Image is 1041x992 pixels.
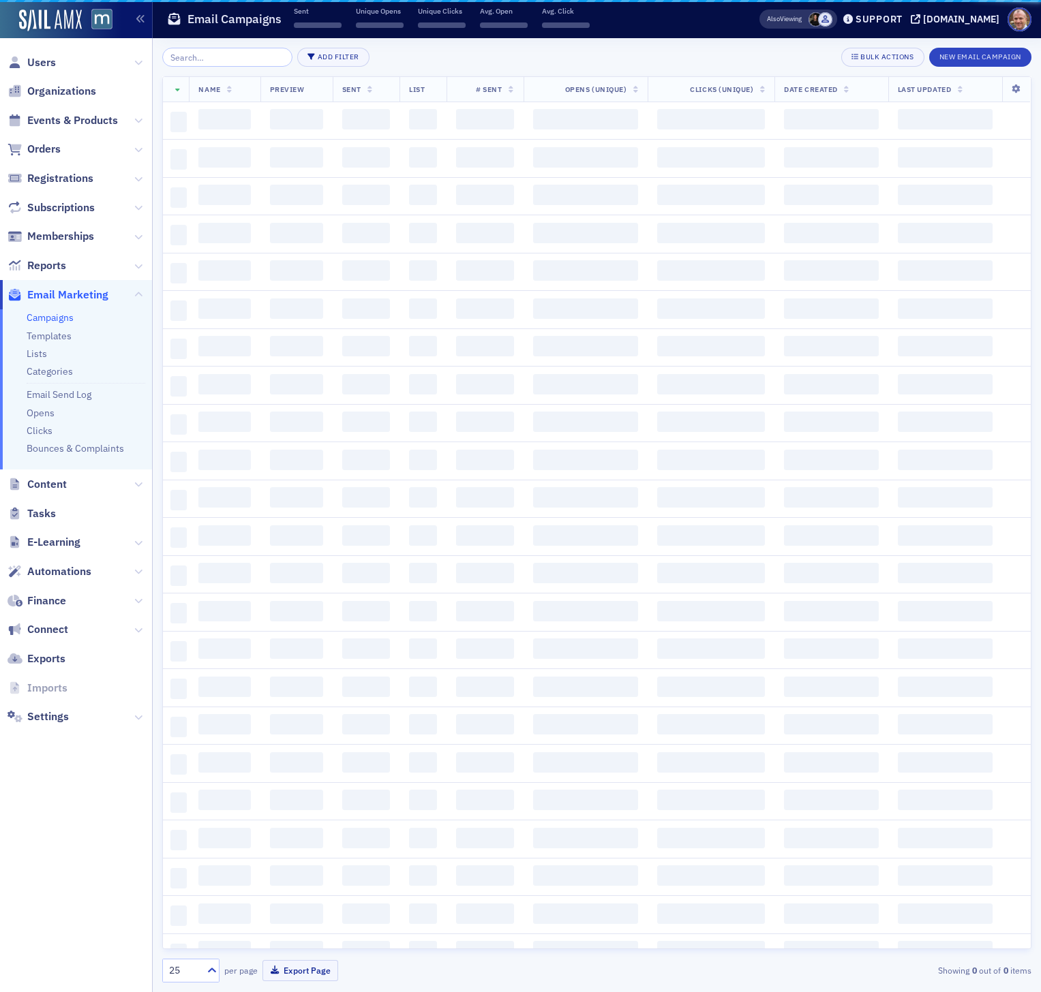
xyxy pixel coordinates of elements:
[342,790,391,810] span: ‌
[342,601,391,621] span: ‌
[533,374,639,394] span: ‌
[198,412,250,432] span: ‌
[270,714,323,734] span: ‌
[898,677,993,697] span: ‌
[7,651,65,666] a: Exports
[198,525,250,546] span: ‌
[784,487,878,508] span: ‌
[456,260,513,281] span: ‌
[27,681,67,696] span: Imports
[170,641,187,662] span: ‌
[533,412,639,432] span: ‌
[198,336,250,356] span: ‌
[198,601,250,621] span: ‌
[342,525,391,546] span: ‌
[7,229,94,244] a: Memberships
[27,593,66,608] span: Finance
[198,714,250,734] span: ‌
[294,22,342,28] span: ‌
[898,638,993,659] span: ‌
[456,525,513,546] span: ‌
[784,109,878,129] span: ‌
[784,412,878,432] span: ‌
[409,450,437,470] span: ‌
[270,752,323,773] span: ‌
[657,223,765,243] span: ‌
[198,109,250,129] span: ‌
[657,790,765,810] span: ‌
[27,365,73,377] a: Categories
[409,412,437,432] span: ‌
[409,752,437,773] span: ‌
[542,6,590,16] p: Avg. Click
[456,450,513,470] span: ‌
[898,374,993,394] span: ‌
[784,336,878,356] span: ‌
[409,714,437,734] span: ‌
[270,223,323,243] span: ‌
[456,147,513,168] span: ‌
[342,223,391,243] span: ‌
[27,564,91,579] span: Automations
[198,84,220,94] span: Name
[27,113,118,128] span: Events & Products
[27,407,55,419] a: Opens
[533,185,639,205] span: ‌
[7,681,67,696] a: Imports
[27,84,96,99] span: Organizations
[170,414,187,435] span: ‌
[342,714,391,734] span: ‌
[198,752,250,773] span: ‌
[898,223,993,243] span: ‌
[27,506,56,521] span: Tasks
[170,830,187,850] span: ‌
[198,450,250,470] span: ‌
[898,84,951,94] span: Last Updated
[784,260,878,281] span: ‌
[809,12,823,27] span: Lauren McDonough
[784,790,878,810] span: ‌
[456,714,513,734] span: ‌
[342,638,391,659] span: ‌
[170,339,187,359] span: ‌
[657,450,765,470] span: ‌
[409,260,437,281] span: ‌
[657,487,765,508] span: ‌
[27,622,68,637] span: Connect
[27,388,91,401] a: Email Send Log
[898,714,993,734] span: ‌
[342,487,391,508] span: ‌
[27,424,52,437] a: Clicks
[657,828,765,848] span: ‌
[198,260,250,281] span: ‌
[409,638,437,659] span: ‌
[911,14,1004,24] button: [DOMAIN_NAME]
[898,487,993,508] span: ‌
[898,260,993,281] span: ‌
[224,964,258,976] label: per page
[657,525,765,546] span: ‌
[270,790,323,810] span: ‌
[198,487,250,508] span: ‌
[456,563,513,583] span: ‌
[456,298,513,319] span: ‌
[170,452,187,472] span: ‌
[170,754,187,775] span: ‌
[170,565,187,586] span: ‌
[170,263,187,283] span: ‌
[841,48,924,67] button: Bulk Actions
[270,903,323,924] span: ‌
[187,11,282,27] h1: Email Campaigns
[784,563,878,583] span: ‌
[270,336,323,356] span: ‌
[270,147,323,168] span: ‌
[170,376,187,397] span: ‌
[342,412,391,432] span: ‌
[198,185,250,205] span: ‌
[657,638,765,659] span: ‌
[270,185,323,205] span: ‌
[342,147,391,168] span: ‌
[898,525,993,546] span: ‌
[409,563,437,583] span: ‌
[657,298,765,319] span: ‌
